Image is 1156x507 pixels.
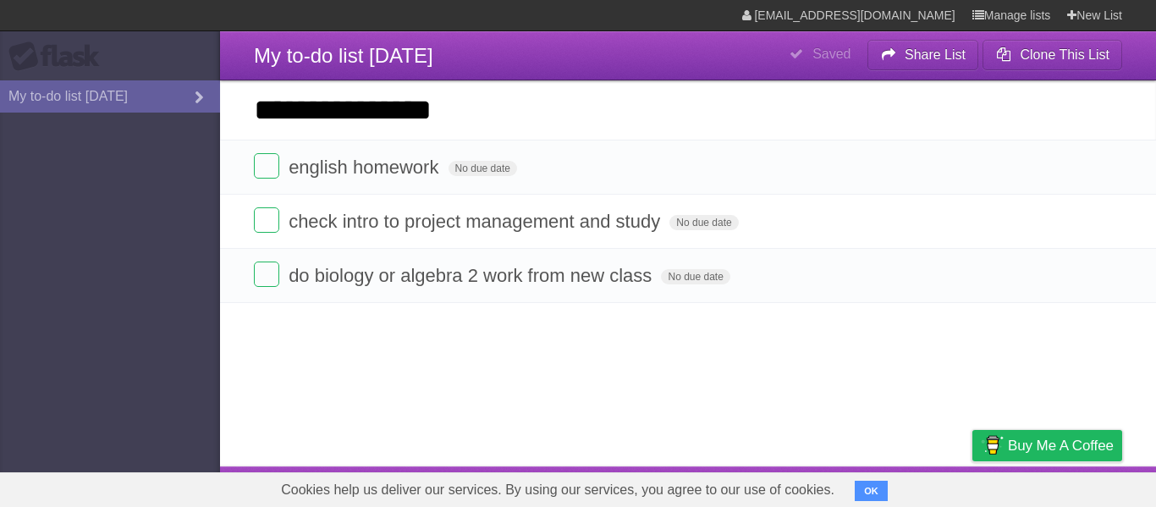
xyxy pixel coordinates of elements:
[812,47,850,61] b: Saved
[661,269,729,284] span: No due date
[803,471,872,503] a: Developers
[8,41,110,72] div: Flask
[1008,431,1114,460] span: Buy me a coffee
[1020,47,1109,62] b: Clone This List
[855,481,888,501] button: OK
[254,44,433,67] span: My to-do list [DATE]
[669,215,738,230] span: No due date
[905,47,966,62] b: Share List
[867,40,979,70] button: Share List
[449,161,517,176] span: No due date
[950,471,994,503] a: Privacy
[254,207,279,233] label: Done
[981,431,1004,460] img: Buy me a coffee
[289,157,443,178] span: english homework
[983,40,1122,70] button: Clone This List
[1016,471,1122,503] a: Suggest a feature
[289,211,664,232] span: check intro to project management and study
[289,265,656,286] span: do biology or algebra 2 work from new class
[747,471,783,503] a: About
[254,153,279,179] label: Done
[893,471,930,503] a: Terms
[972,430,1122,461] a: Buy me a coffee
[264,473,851,507] span: Cookies help us deliver our services. By using our services, you agree to our use of cookies.
[254,262,279,287] label: Done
